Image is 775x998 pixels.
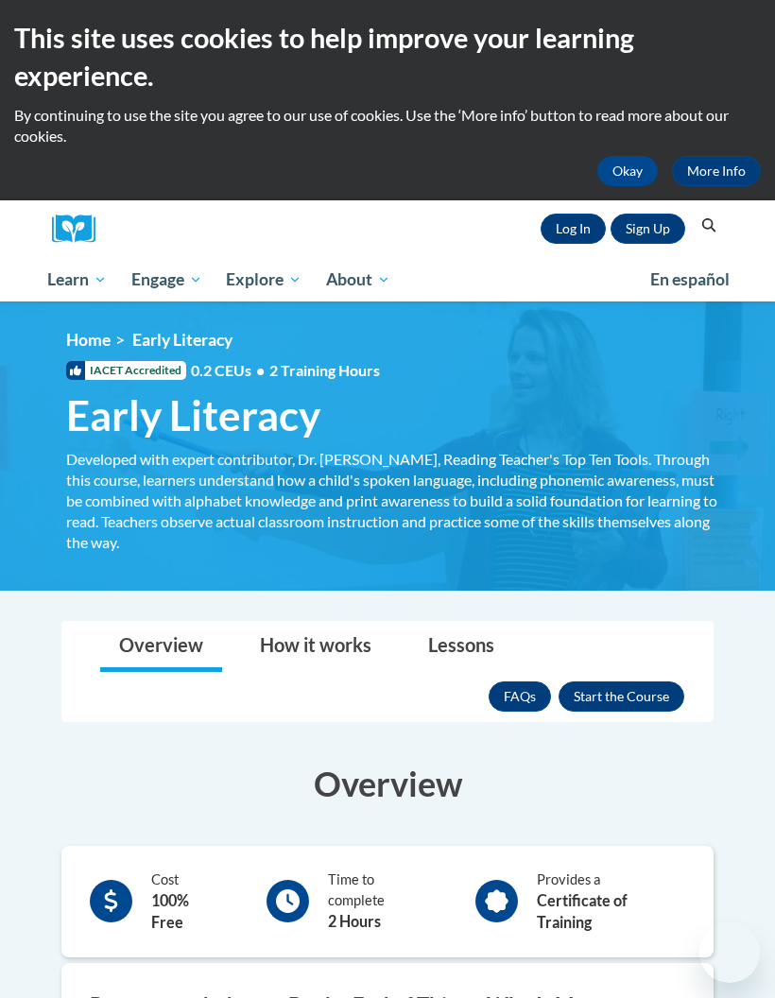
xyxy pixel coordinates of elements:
div: Time to complete [328,869,434,933]
span: IACET Accredited [66,361,186,380]
p: By continuing to use the site you agree to our use of cookies. Use the ‘More info’ button to read... [14,105,761,146]
a: Home [66,330,111,350]
a: Engage [119,258,215,301]
b: 2 Hours [328,912,381,930]
img: Logo brand [52,215,109,244]
a: More Info [672,156,761,186]
a: How it works [241,622,390,672]
button: Enroll [559,681,684,712]
b: 100% Free [151,891,189,931]
span: Explore [226,268,301,291]
a: Register [611,214,685,244]
a: Learn [35,258,119,301]
button: Search [695,215,723,237]
span: 2 Training Hours [269,361,380,379]
a: Log In [541,214,606,244]
span: Engage [131,268,202,291]
a: Explore [214,258,314,301]
div: Developed with expert contributor, Dr. [PERSON_NAME], Reading Teacher's Top Ten Tools. Through th... [66,449,718,553]
span: Learn [47,268,107,291]
a: Lessons [409,622,513,672]
span: En español [650,269,730,289]
span: 0.2 CEUs [191,360,380,381]
h2: This site uses cookies to help improve your learning experience. [14,19,761,95]
a: About [314,258,403,301]
div: Main menu [33,258,742,301]
span: Early Literacy [66,390,320,440]
h3: Overview [61,760,714,807]
span: Early Literacy [132,330,232,350]
a: Cox Campus [52,215,109,244]
iframe: Button to launch messaging window [699,922,760,983]
button: Okay [597,156,658,186]
div: Provides a [537,869,685,934]
span: About [326,268,390,291]
a: FAQs [489,681,551,712]
b: Certificate of Training [537,891,628,931]
span: • [256,361,265,379]
a: En español [638,260,742,300]
div: Cost [151,869,224,934]
a: Overview [100,622,222,672]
